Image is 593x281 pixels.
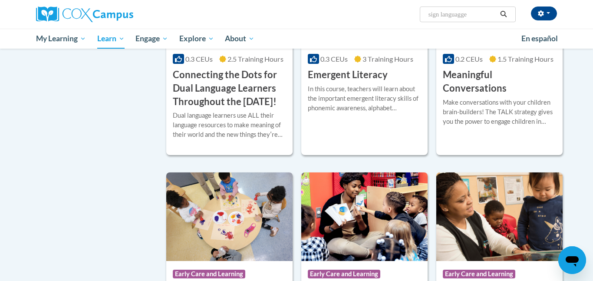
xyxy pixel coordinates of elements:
[30,29,92,49] a: My Learning
[97,33,125,44] span: Learn
[362,55,413,63] span: 3 Training Hours
[521,34,558,43] span: En español
[558,246,586,274] iframe: Button to launch messaging window
[220,29,260,49] a: About
[130,29,174,49] a: Engage
[301,172,428,261] img: Course Logo
[497,9,510,20] button: Search
[428,9,497,20] input: Search Courses
[443,270,515,278] span: Early Care and Learning
[36,33,86,44] span: My Learning
[320,55,348,63] span: 0.3 CEUs
[443,68,556,95] h3: Meaningful Conversations
[227,55,283,63] span: 2.5 Training Hours
[308,84,421,113] div: In this course, teachers will learn about the important emergent literacy skills of phonemic awar...
[185,55,213,63] span: 0.3 CEUs
[443,98,556,126] div: Make conversations with your children brain-builders! The TALK strategy gives you the power to en...
[497,55,553,63] span: 1.5 Training Hours
[23,29,570,49] div: Main menu
[436,172,563,261] img: Course Logo
[516,30,563,48] a: En español
[174,29,220,49] a: Explore
[36,7,133,22] img: Cox Campus
[225,33,254,44] span: About
[173,68,286,108] h3: Connecting the Dots for Dual Language Learners Throughout the [DATE]!
[173,111,286,139] div: Dual language learners use ALL their language resources to make meaning of their world and the ne...
[455,55,483,63] span: 0.2 CEUs
[36,7,201,22] a: Cox Campus
[135,33,168,44] span: Engage
[92,29,130,49] a: Learn
[173,270,245,278] span: Early Care and Learning
[308,270,380,278] span: Early Care and Learning
[179,33,214,44] span: Explore
[308,68,388,82] h3: Emergent Literacy
[531,7,557,20] button: Account Settings
[166,172,293,261] img: Course Logo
